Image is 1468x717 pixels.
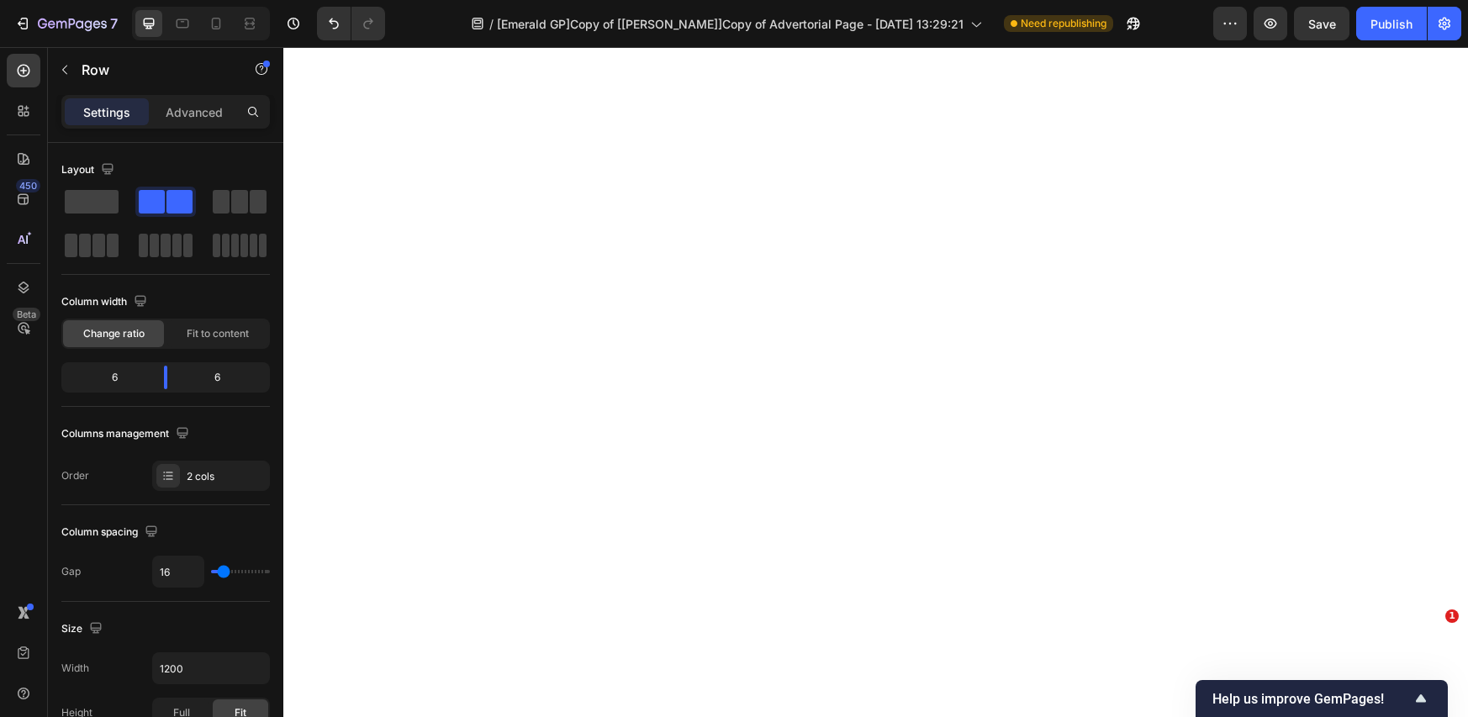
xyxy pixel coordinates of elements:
iframe: Intercom live chat [1411,635,1451,675]
span: 1 [1445,609,1459,623]
button: Show survey - Help us improve GemPages! [1212,688,1431,709]
p: Row [82,60,224,80]
div: Order [61,468,89,483]
div: 6 [65,366,150,389]
div: Width [61,661,89,676]
div: 450 [16,179,40,192]
span: [Emerald GP]Copy of [[PERSON_NAME]]Copy of Advertorial Page - [DATE] 13:29:21 [497,15,964,33]
span: Save [1308,17,1336,31]
button: Publish [1356,7,1427,40]
input: Auto [153,556,203,587]
div: Column width [61,291,150,314]
div: 6 [181,366,267,389]
button: Save [1294,7,1349,40]
div: Publish [1370,15,1413,33]
button: 7 [7,7,125,40]
p: Settings [83,103,130,121]
span: Help us improve GemPages! [1212,691,1411,707]
div: Undo/Redo [317,7,385,40]
p: 7 [110,13,118,34]
span: Change ratio [83,326,145,341]
div: Column spacing [61,521,161,544]
input: Auto [153,653,269,683]
span: Fit to content [187,326,249,341]
div: Layout [61,159,118,182]
div: Size [61,618,106,641]
div: Gap [61,564,81,579]
p: Advanced [166,103,223,121]
iframe: To enrich screen reader interactions, please activate Accessibility in Grammarly extension settings [283,47,1468,717]
div: 2 cols [187,469,266,484]
span: / [489,15,494,33]
div: Beta [13,308,40,321]
div: Columns management [61,423,193,445]
span: Need republishing [1021,16,1106,31]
